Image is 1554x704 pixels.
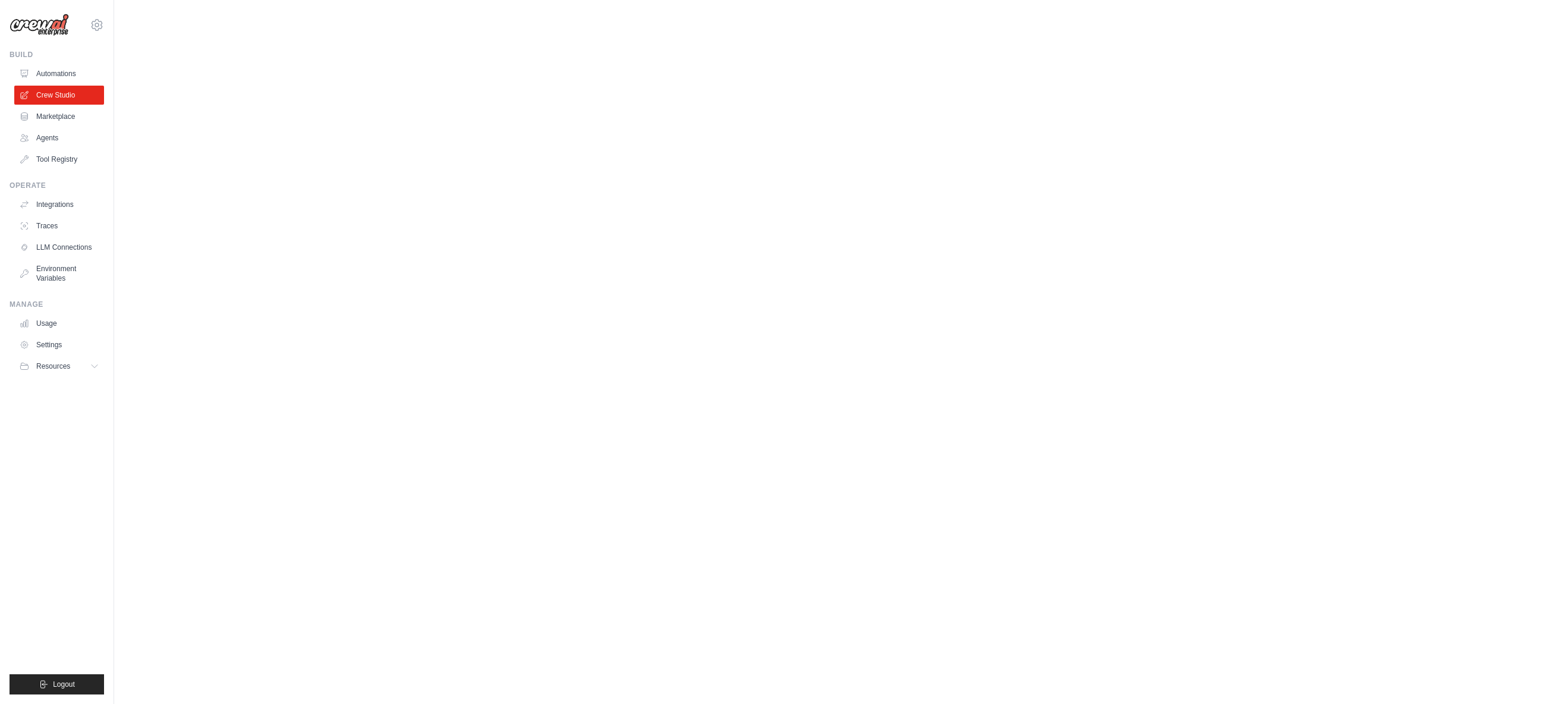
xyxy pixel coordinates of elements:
button: Logout [10,674,104,694]
a: Traces [14,216,104,235]
div: Build [10,50,104,59]
span: Logout [53,680,75,689]
button: Resources [14,357,104,376]
a: Automations [14,64,104,83]
a: Environment Variables [14,259,104,288]
div: Manage [10,300,104,309]
a: Settings [14,335,104,354]
a: Tool Registry [14,150,104,169]
span: Resources [36,362,70,371]
a: Agents [14,128,104,147]
a: Marketplace [14,107,104,126]
a: Crew Studio [14,86,104,105]
img: Logo [10,14,69,36]
iframe: Chat Widget [1495,647,1554,704]
div: Operate [10,181,104,190]
a: Integrations [14,195,104,214]
a: Usage [14,314,104,333]
a: LLM Connections [14,238,104,257]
